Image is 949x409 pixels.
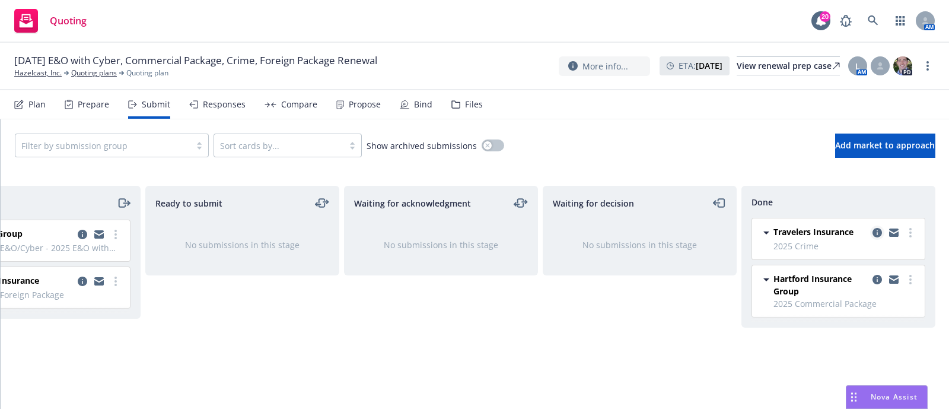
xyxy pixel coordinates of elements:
a: Hazelcast, Inc. [14,68,62,78]
a: more [109,227,123,242]
a: Switch app [889,9,912,33]
a: more [109,274,123,288]
a: moveLeft [712,196,727,210]
a: copy logging email [870,226,884,240]
span: 2025 Commercial Package [773,297,918,310]
a: copy logging email [870,272,884,287]
a: moveLeftRight [514,196,528,210]
div: Responses [203,100,246,109]
div: No submissions in this stage [165,239,320,251]
span: [DATE] E&O with Cyber, Commercial Package, Crime, Foreign Package Renewal [14,53,377,68]
div: Propose [349,100,381,109]
div: Compare [281,100,317,109]
a: View renewal prep case [737,56,840,75]
a: Quoting [9,4,91,37]
div: No submissions in this stage [364,239,518,251]
span: Nova Assist [871,392,918,402]
div: 20 [820,11,830,22]
div: Bind [414,100,432,109]
a: Search [861,9,885,33]
span: Ready to submit [155,197,222,210]
img: photo [893,56,912,75]
a: copy logging email [92,274,106,288]
a: copy logging email [75,274,90,288]
a: copy logging email [75,227,90,242]
div: No submissions in this stage [562,239,717,251]
div: Submit [142,100,170,109]
span: Waiting for acknowledgment [354,197,471,210]
span: More info... [582,60,628,72]
a: moveLeftRight [315,196,329,210]
a: copy logging email [887,272,901,287]
span: Add market to approach [835,139,935,151]
a: copy logging email [887,226,901,240]
a: moveRight [116,196,130,210]
span: 2025 Crime [773,240,918,252]
a: more [903,272,918,287]
span: Waiting for decision [553,197,634,210]
button: More info... [559,56,650,76]
div: Plan [28,100,46,109]
a: Report a Bug [834,9,858,33]
a: copy logging email [92,227,106,242]
div: Files [465,100,483,109]
a: Quoting plans [71,68,117,78]
a: more [903,226,918,240]
button: Nova Assist [846,385,928,409]
a: more [921,59,935,73]
strong: [DATE] [696,60,722,71]
span: L [855,60,860,72]
button: Add market to approach [835,134,935,157]
span: Done [751,196,773,208]
div: Prepare [78,100,109,109]
div: View renewal prep case [737,57,840,75]
div: Drag to move [846,386,861,408]
span: Quoting plan [126,68,168,78]
span: Quoting [50,16,87,26]
span: ETA : [679,59,722,72]
span: Hartford Insurance Group [773,272,868,297]
span: Show archived submissions [367,139,477,152]
span: Travelers Insurance [773,226,854,238]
